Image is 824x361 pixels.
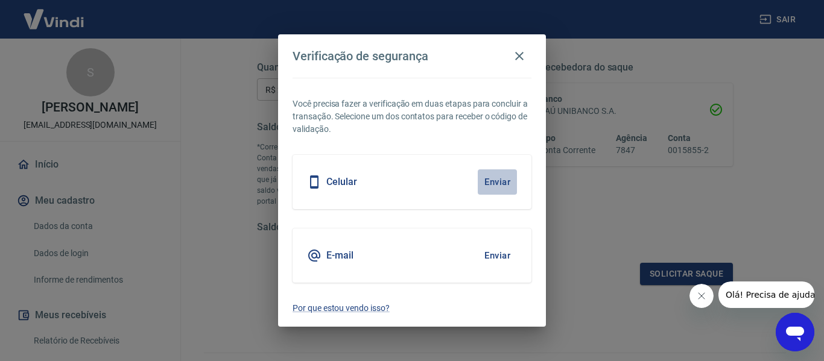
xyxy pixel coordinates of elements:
[293,302,531,315] a: Por que estou vendo isso?
[293,98,531,136] p: Você precisa fazer a verificação em duas etapas para concluir a transação. Selecione um dos conta...
[326,176,357,188] h5: Celular
[478,169,517,195] button: Enviar
[689,284,714,308] iframe: Fechar mensagem
[478,243,517,268] button: Enviar
[326,250,353,262] h5: E-mail
[293,49,428,63] h4: Verificação de segurança
[7,8,101,18] span: Olá! Precisa de ajuda?
[776,313,814,351] iframe: Botão para abrir a janela de mensagens
[718,281,814,308] iframe: Mensagem da empresa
